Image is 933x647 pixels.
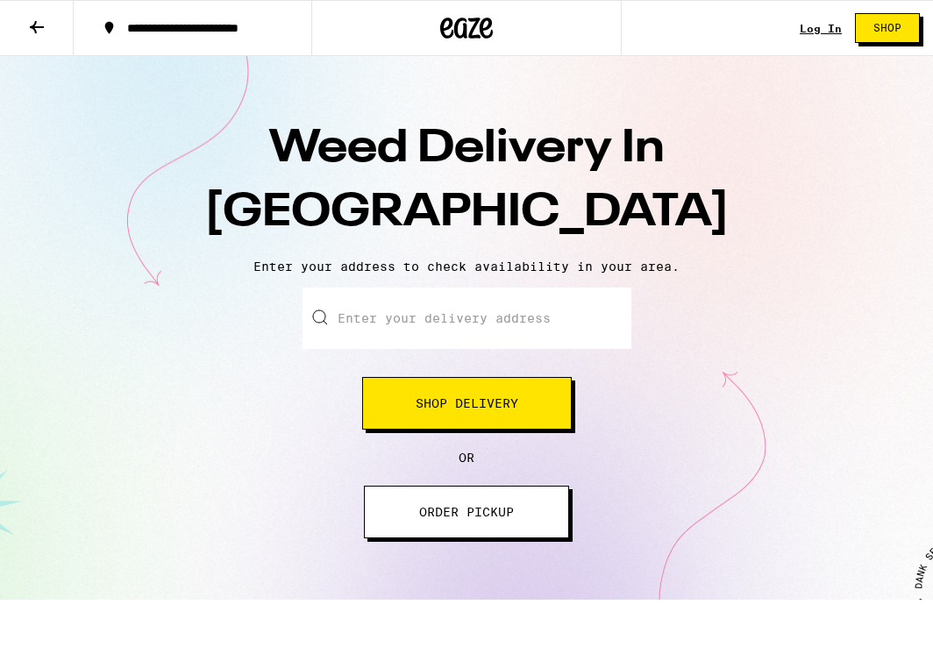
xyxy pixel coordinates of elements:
[303,288,631,349] input: Enter your delivery address
[160,117,773,245] h1: Weed Delivery In
[204,190,730,236] span: [GEOGRAPHIC_DATA]
[459,451,474,465] span: OR
[416,397,518,409] span: Shop Delivery
[855,13,920,43] button: Shop
[362,377,572,430] button: Shop Delivery
[800,23,842,34] a: Log In
[419,506,514,518] span: ORDER PICKUP
[842,13,933,43] a: Shop
[364,486,569,538] button: ORDER PICKUP
[18,260,915,274] p: Enter your address to check availability in your area.
[873,23,901,33] span: Shop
